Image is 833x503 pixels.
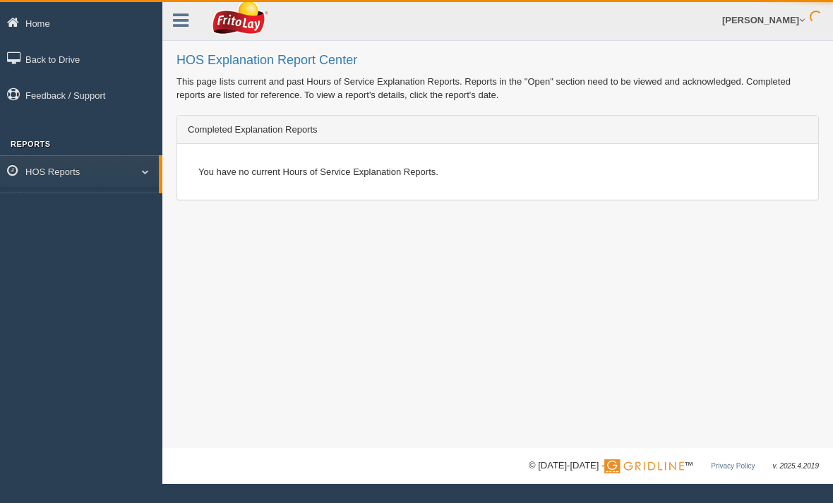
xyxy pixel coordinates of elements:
a: HOS Explanation Report Center [25,192,159,217]
img: Gridline [604,459,684,473]
div: Completed Explanation Reports [177,116,818,144]
span: v. 2025.4.2019 [773,462,819,470]
h2: HOS Explanation Report Center [176,54,819,68]
a: Privacy Policy [711,462,755,470]
div: You have no current Hours of Service Explanation Reports. [188,154,808,189]
div: © [DATE]-[DATE] - ™ [529,459,819,473]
